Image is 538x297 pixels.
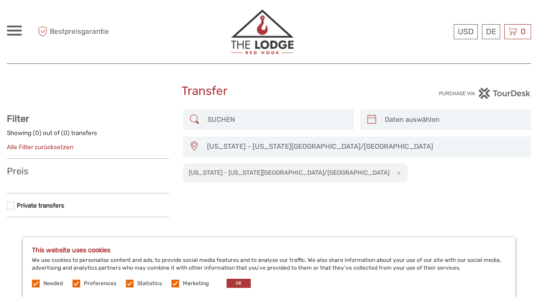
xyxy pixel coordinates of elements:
input: Daten auswählen [381,112,527,128]
label: Preferences [84,280,116,287]
label: Marketing [183,280,209,287]
span: 0 [519,27,527,36]
label: 0 [63,129,67,137]
img: PurchaseViaTourDesk.png [439,88,531,99]
a: Private transfers [17,202,64,209]
strong: Filter [7,113,29,124]
h5: This website uses cookies [32,246,506,254]
span: USD [458,27,474,36]
label: Statistics [137,280,162,287]
span: Bestpreisgarantie [36,24,138,39]
h1: Transfer [181,84,356,99]
h3: Preis [7,166,169,177]
label: Needed [43,280,63,287]
button: OK [227,279,251,288]
button: x [391,168,403,177]
button: [US_STATE] - [US_STATE][GEOGRAPHIC_DATA]/[GEOGRAPHIC_DATA] [203,139,527,154]
h2: [US_STATE] - [US_STATE][GEOGRAPHIC_DATA]/[GEOGRAPHIC_DATA] [189,169,389,176]
img: 3372-446ee131-1f5f-44bb-ab65-b016f9bed1fb_logo_big.png [231,9,294,54]
a: Alle Filter zurücksetzen [7,143,73,151]
div: We use cookies to personalise content and ads, to provide social media features and to analyse ou... [23,237,515,297]
div: Showing ( ) out of ( ) transfers [7,129,169,143]
input: SUCHEN [204,112,349,128]
div: DE [482,24,500,39]
label: 0 [35,129,39,137]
